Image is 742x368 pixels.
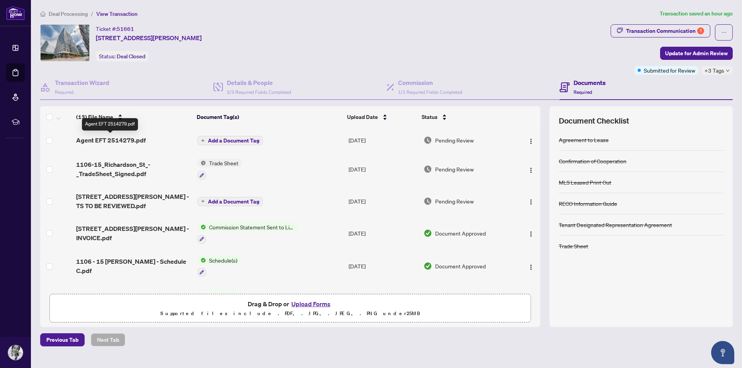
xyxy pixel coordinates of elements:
[197,159,206,167] img: Status Icon
[76,257,191,275] span: 1106 - 15 [PERSON_NAME] - Schedule C.pdf
[197,159,242,180] button: Status IconTrade Sheet
[419,106,512,128] th: Status
[644,66,695,75] span: Submitted for Review
[76,192,191,210] span: [STREET_ADDRESS][PERSON_NAME] - TS TO BE REVIEWED.pdf
[91,9,93,18] li: /
[559,199,617,208] div: RECO Information Guide
[424,136,432,144] img: Document Status
[345,128,420,153] td: [DATE]
[528,199,534,205] img: Logo
[194,106,344,128] th: Document Tag(s)
[705,66,724,75] span: +3 Tags
[197,289,206,297] img: Status Icon
[46,334,78,346] span: Previous Tab
[197,197,263,206] button: Add a Document Tag
[525,134,537,146] button: Logo
[197,256,206,265] img: Status Icon
[525,195,537,207] button: Logo
[574,78,606,87] h4: Documents
[96,24,134,33] div: Ticket #:
[660,47,733,60] button: Update for Admin Review
[54,309,526,318] p: Supported files include .PDF, .JPG, .JPEG, .PNG under 25 MB
[197,136,263,145] button: Add a Document Tag
[611,24,710,37] button: Transaction Communication1
[435,262,486,270] span: Document Approved
[197,223,206,231] img: Status Icon
[76,224,191,243] span: [STREET_ADDRESS][PERSON_NAME] - INVOICE.pdf
[559,136,609,144] div: Agreement to Lease
[435,229,486,237] span: Document Approved
[76,290,191,309] span: 1106 - 15 [PERSON_NAME] - Schedule D.pdf
[96,51,148,61] div: Status:
[197,196,263,206] button: Add a Document Tag
[711,341,734,364] button: Open asap
[626,25,704,37] div: Transaction Communication
[345,283,420,316] td: [DATE]
[197,223,298,244] button: Status IconCommission Statement Sent to Listing Brokerage
[227,78,291,87] h4: Details & People
[697,27,704,34] div: 1
[50,294,531,323] span: Drag & Drop orUpload FormsSupported files include .PDF, .JPG, .JPEG, .PNG under25MB
[424,262,432,270] img: Document Status
[289,299,333,309] button: Upload Forms
[76,136,146,145] span: Agent EFT 2514279.pdf
[197,136,263,146] button: Add a Document Tag
[435,165,474,173] span: Pending Review
[227,89,291,95] span: 2/3 Required Fields Completed
[559,178,611,187] div: MLS Leased Print Out
[208,199,259,204] span: Add a Document Tag
[574,89,592,95] span: Required
[6,6,25,20] img: logo
[721,30,727,35] span: ellipsis
[206,289,240,297] span: Schedule(s)
[435,136,474,144] span: Pending Review
[422,113,437,121] span: Status
[435,197,474,205] span: Pending Review
[76,160,191,178] span: 1106-15_Richardson_St_-_TradeSheet_Signed.pdf
[248,299,333,309] span: Drag & Drop or
[525,163,537,175] button: Logo
[528,138,534,144] img: Logo
[528,231,534,237] img: Logo
[660,9,733,18] article: Transaction saved an hour ago
[347,113,378,121] span: Upload Date
[208,138,259,143] span: Add a Document Tag
[559,115,629,126] span: Document Checklist
[197,256,240,277] button: Status IconSchedule(s)
[525,227,537,239] button: Logo
[40,333,85,346] button: Previous Tab
[55,89,73,95] span: Required
[76,113,113,121] span: (13) File Name
[96,33,202,42] span: [STREET_ADDRESS][PERSON_NAME]
[344,106,419,128] th: Upload Date
[398,78,462,87] h4: Commission
[424,197,432,205] img: Document Status
[345,186,420,217] td: [DATE]
[201,139,205,142] span: plus
[55,78,109,87] h4: Transaction Wizard
[559,220,672,229] div: Tenant Designated Representation Agreement
[528,167,534,173] img: Logo
[49,10,88,17] span: Deal Processing
[91,333,125,346] button: Next Tab
[559,242,588,250] div: Trade Sheet
[73,106,194,128] th: (13) File Name
[40,11,46,17] span: home
[398,89,462,95] span: 1/1 Required Fields Completed
[525,260,537,272] button: Logo
[424,165,432,173] img: Document Status
[559,157,626,165] div: Confirmation of Cooperation
[206,223,298,231] span: Commission Statement Sent to Listing Brokerage
[41,25,89,61] img: IMG-C12366453_1.jpg
[345,153,420,186] td: [DATE]
[345,217,420,250] td: [DATE]
[528,264,534,270] img: Logo
[345,250,420,283] td: [DATE]
[96,10,138,17] span: View Transaction
[8,345,23,360] img: Profile Icon
[117,53,145,60] span: Deal Closed
[665,47,728,59] span: Update for Admin Review
[117,25,134,32] span: 51661
[82,118,138,131] div: Agent EFT 2514279.pdf
[206,159,242,167] span: Trade Sheet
